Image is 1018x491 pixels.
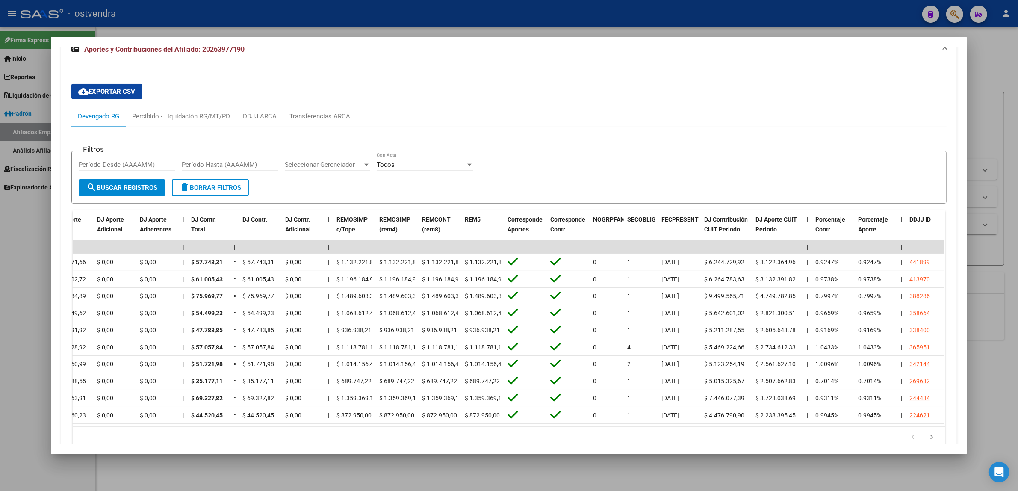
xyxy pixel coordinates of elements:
span: $ 0,00 [140,259,156,266]
span: $ 4.749.782,85 [755,293,796,299]
span: | [901,216,903,223]
span: 0.9247% [815,259,838,266]
span: [DATE] [661,412,679,419]
div: 269632 [909,376,930,386]
span: $ 5.211.287,55 [704,327,744,334]
span: $ 689.747,22 [336,378,372,385]
span: $ 0,00 [140,412,156,419]
span: $ 0,00 [285,276,301,283]
span: 0.9311% [858,395,881,402]
span: $ 1.489.603,38 [379,293,419,299]
datatable-header-cell: DDJJ ID [906,210,944,248]
span: | [901,259,902,266]
mat-icon: search [86,182,97,192]
span: $ 1.068.612,40 [379,310,419,316]
span: $ 1.489.603,38 [336,293,377,299]
span: $ 0,00 [285,327,301,334]
span: 0.9945% [815,412,838,419]
span: $ 1.068.612,40 [336,310,377,316]
span: 0.9659% [858,310,881,316]
span: FECPRESENT [661,216,699,223]
span: = [234,378,237,385]
div: 413970 [909,275,930,284]
datatable-header-cell: DJ Aporte CUIT Periodo [752,210,803,248]
span: | [183,395,184,402]
span: $ 1.118.781,15 [422,344,462,351]
span: | [328,344,329,351]
span: Porcentaje Contr. [815,216,845,233]
span: | [328,412,329,419]
span: $ 0,00 [97,293,113,299]
span: | [183,216,184,223]
span: $ 0,00 [97,395,113,402]
datatable-header-cell: | [897,210,906,248]
span: | [328,243,330,250]
span: $ 1.132.221,81 [465,259,505,266]
span: | [807,243,808,250]
span: | [807,293,808,299]
div: DDJJ ARCA [243,112,277,121]
span: | [901,344,902,351]
span: $ 47.783,85 [242,327,274,334]
span: 0.9659% [815,310,838,316]
span: $ 5.469.224,66 [704,344,744,351]
span: = [234,259,237,266]
span: [DATE] [661,293,679,299]
span: $ 54.499,23 [191,310,223,316]
span: | [807,276,808,283]
span: $ 1.014.156,40 [422,361,462,367]
span: DJ Aporte Adicional [97,216,124,233]
span: $ 0,00 [285,293,301,299]
span: 0 [593,361,596,367]
span: $ 936.938,21 [422,327,457,334]
span: 0 [593,293,596,299]
span: | [901,243,903,250]
span: $ 1.196.184,98 [336,276,377,283]
span: 0.9738% [815,276,838,283]
span: | [328,276,329,283]
div: Percibido - Liquidación RG/MT/PD [132,112,230,121]
span: 0 [593,259,596,266]
span: $ 0,00 [140,293,156,299]
span: 1 [627,412,631,419]
span: DJ Contr. Total [191,216,216,233]
span: | [183,259,184,266]
span: $ 3.122.364,96 [755,259,796,266]
span: $ 1.359.369,10 [379,395,419,402]
span: [DATE] [661,310,679,316]
span: | [183,243,184,250]
span: $ 1.068.612,40 [465,310,505,316]
span: $ 1.359.369,10 [465,395,505,402]
span: DDJJ ID [909,216,931,223]
span: | [183,344,184,351]
span: [DATE] [661,395,679,402]
span: $ 2.561.627,10 [755,361,796,367]
span: 0 [593,378,596,385]
span: Borrar Filtros [180,184,241,192]
span: $ 0,00 [285,310,301,316]
datatable-header-cell: | [803,210,812,248]
span: | [328,327,329,334]
span: $ 0,00 [140,361,156,367]
datatable-header-cell: DJ Contr. Adicional [282,210,325,248]
span: Todos [377,161,395,169]
span: $ 689.747,22 [379,378,414,385]
datatable-header-cell: REM5 [461,210,504,248]
span: 4 [627,344,631,351]
span: | [901,293,902,299]
span: | [328,395,329,402]
span: 1.0096% [858,361,881,367]
span: $ 872.950,00 [336,412,372,419]
span: DJ Contr. [242,216,267,223]
span: | [901,327,902,334]
span: $ 51.721,98 [191,361,223,367]
span: [DATE] [661,259,679,266]
span: | [807,310,808,316]
span: $ 0,00 [97,259,113,266]
span: $ 5.123.254,19 [704,361,744,367]
div: 338400 [909,325,930,335]
div: 358664 [909,308,930,318]
datatable-header-cell: FECPRESENT [658,210,701,248]
span: | [328,293,329,299]
div: 365951 [909,343,930,352]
